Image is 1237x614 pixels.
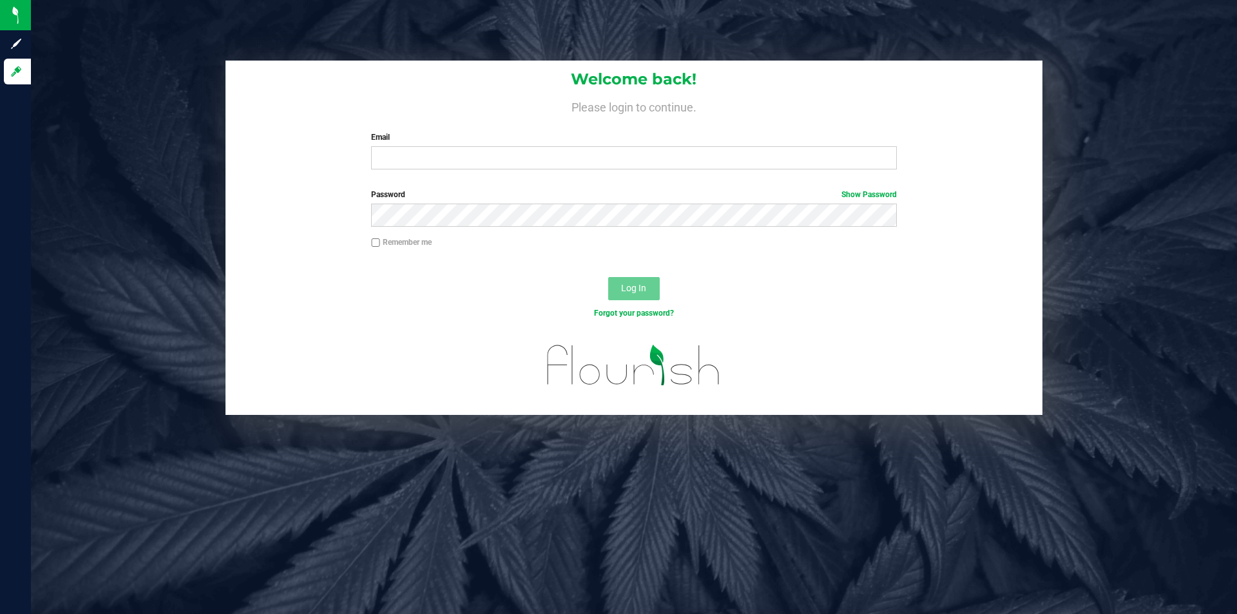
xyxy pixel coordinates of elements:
[225,71,1042,88] h1: Welcome back!
[532,332,736,398] img: flourish_logo.svg
[10,37,23,50] inline-svg: Sign up
[371,131,896,143] label: Email
[225,98,1042,113] h4: Please login to continue.
[371,190,405,199] span: Password
[10,65,23,78] inline-svg: Log in
[594,309,674,318] a: Forgot your password?
[371,238,380,247] input: Remember me
[371,236,432,248] label: Remember me
[841,190,897,199] a: Show Password
[608,277,660,300] button: Log In
[621,283,646,293] span: Log In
